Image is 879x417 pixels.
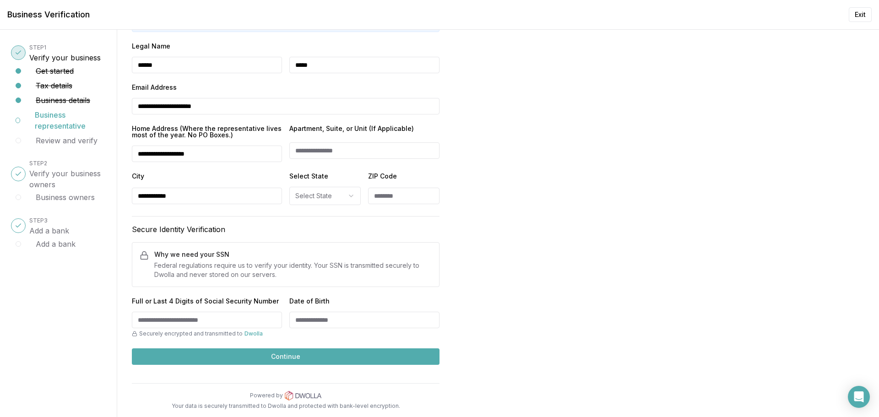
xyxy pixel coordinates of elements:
[285,391,321,401] img: Dwolla
[29,160,47,167] span: STEP 2
[36,95,90,106] button: Business details
[29,52,101,63] h3: Verify your business
[36,238,76,249] button: Add a bank
[154,250,432,259] h4: Why we need your SSN
[29,44,46,51] span: STEP 1
[36,135,98,146] button: Review and verify
[132,298,282,304] label: Full or Last 4 Digits of Social Security Number
[132,402,439,410] p: Your data is securely transmitted to Dwolla and protected with bank-level encryption.
[154,261,432,279] p: Federal regulations require us to verify your identity. Your SSN is transmitted securely to Dwoll...
[289,298,439,304] label: Date of Birth
[848,386,870,408] div: Open Intercom Messenger
[29,157,106,190] button: STEP2Verify your business owners
[132,125,282,138] label: Home Address (Where the representative lives most of the year. No PO Boxes.)
[36,192,95,203] button: Business owners
[29,168,106,190] h3: Verify your business owners
[29,214,69,236] button: STEP3Add a bank
[368,173,439,180] label: ZIP Code
[36,65,74,76] button: Get started
[244,330,263,337] a: Dwolla
[29,217,48,224] span: STEP 3
[132,84,439,91] label: Email Address
[132,330,282,337] div: Securely encrypted and transmitted to
[132,224,439,235] h3: Secure Identity Verification
[132,348,439,365] button: Continue
[289,125,439,135] label: Apartment, Suite, or Unit (If Applicable)
[29,225,69,236] h3: Add a bank
[132,43,439,49] label: Legal Name
[35,109,106,131] button: Business representative
[250,392,283,399] p: Powered by
[29,41,101,63] button: STEP1Verify your business
[849,7,872,22] button: Exit
[36,80,72,91] button: Tax details
[132,173,282,180] label: City
[7,8,90,21] h1: Business Verification
[289,173,361,179] label: Select State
